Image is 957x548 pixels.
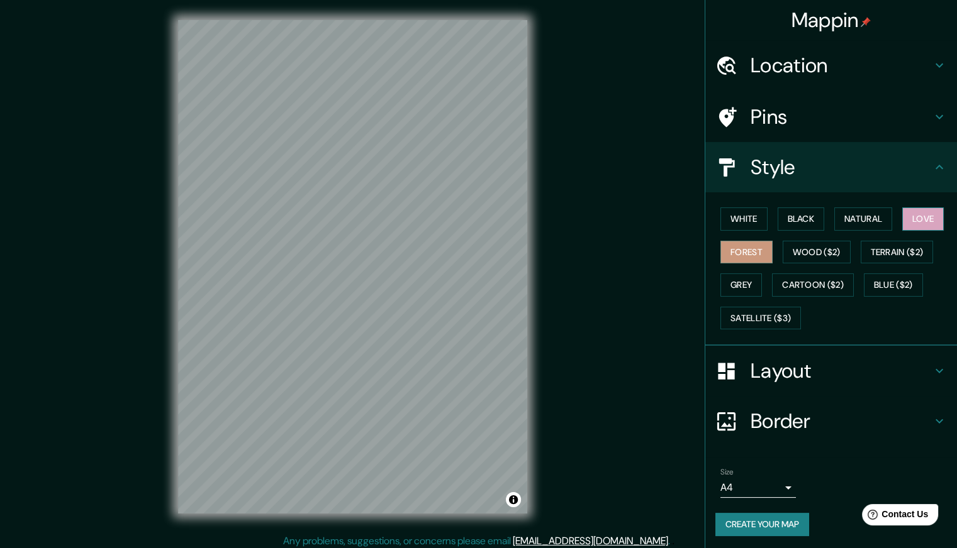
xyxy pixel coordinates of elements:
[506,492,521,507] button: Toggle attribution
[178,20,527,513] canvas: Map
[751,358,932,383] h4: Layout
[720,307,801,330] button: Satellite ($3)
[720,207,768,231] button: White
[705,92,957,142] div: Pins
[513,534,668,547] a: [EMAIL_ADDRESS][DOMAIN_NAME]
[720,478,796,498] div: A4
[715,513,809,536] button: Create your map
[783,241,851,264] button: Wood ($2)
[864,273,923,297] button: Blue ($2)
[751,155,932,180] h4: Style
[705,40,957,90] div: Location
[834,207,892,231] button: Natural
[720,273,762,297] button: Grey
[845,499,943,534] iframe: Help widget launcher
[751,408,932,434] h4: Border
[705,142,957,192] div: Style
[861,17,871,27] img: pin-icon.png
[751,104,932,129] h4: Pins
[751,53,932,78] h4: Location
[778,207,825,231] button: Black
[705,346,957,396] div: Layout
[705,396,957,446] div: Border
[720,467,734,478] label: Size
[861,241,934,264] button: Terrain ($2)
[792,8,871,33] h4: Mappin
[772,273,854,297] button: Cartoon ($2)
[720,241,773,264] button: Forest
[902,207,944,231] button: Love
